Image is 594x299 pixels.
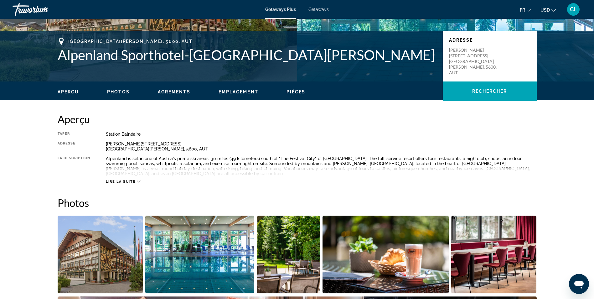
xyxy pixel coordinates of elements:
button: Open full-screen image slider [145,215,254,294]
button: Aperçu [58,89,79,95]
button: Change language [520,5,531,14]
a: Getaways Plus [265,7,296,12]
span: CL [570,6,577,13]
span: [GEOGRAPHIC_DATA][PERSON_NAME], 5600, AUT [68,39,193,44]
h1: Alpenland Sporthotel-[GEOGRAPHIC_DATA][PERSON_NAME] [58,47,436,63]
iframe: Button to launch messaging window [569,274,589,294]
h2: Aperçu [58,113,537,125]
div: [PERSON_NAME][STREET_ADDRESS] [GEOGRAPHIC_DATA][PERSON_NAME], 5600, AUT [106,141,537,151]
a: Travorium [13,1,75,18]
span: Aperçu [58,89,79,94]
span: Photos [107,89,130,94]
button: Change currency [540,5,556,14]
button: Pièces [287,89,306,95]
div: Adresse [58,141,90,151]
button: Agréments [158,89,190,95]
span: Agréments [158,89,190,94]
p: Adresse [449,38,530,43]
button: Photos [107,89,130,95]
span: Emplacement [219,89,258,94]
span: Rechercher [472,89,507,94]
span: USD [540,8,550,13]
p: [PERSON_NAME][STREET_ADDRESS] [GEOGRAPHIC_DATA][PERSON_NAME], 5600, AUT [449,47,499,76]
span: fr [520,8,525,13]
div: Station balnéaire [106,132,537,137]
button: Open full-screen image slider [58,215,143,294]
h2: Photos [58,197,537,209]
button: Open full-screen image slider [323,215,449,294]
a: Getaways [308,7,329,12]
span: Pièces [287,89,306,94]
span: Lire la suite [106,180,136,184]
div: Alpenland is set in one of Austria's prime ski areas, 30 miles (49 kilometers) south of "The Fest... [106,156,537,176]
button: Open full-screen image slider [257,215,320,294]
button: Lire la suite [106,179,141,184]
div: La description [58,156,90,176]
div: Taper [58,132,90,137]
button: Rechercher [443,81,537,101]
button: Open full-screen image slider [451,215,537,294]
button: User Menu [565,3,581,16]
button: Emplacement [219,89,258,95]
